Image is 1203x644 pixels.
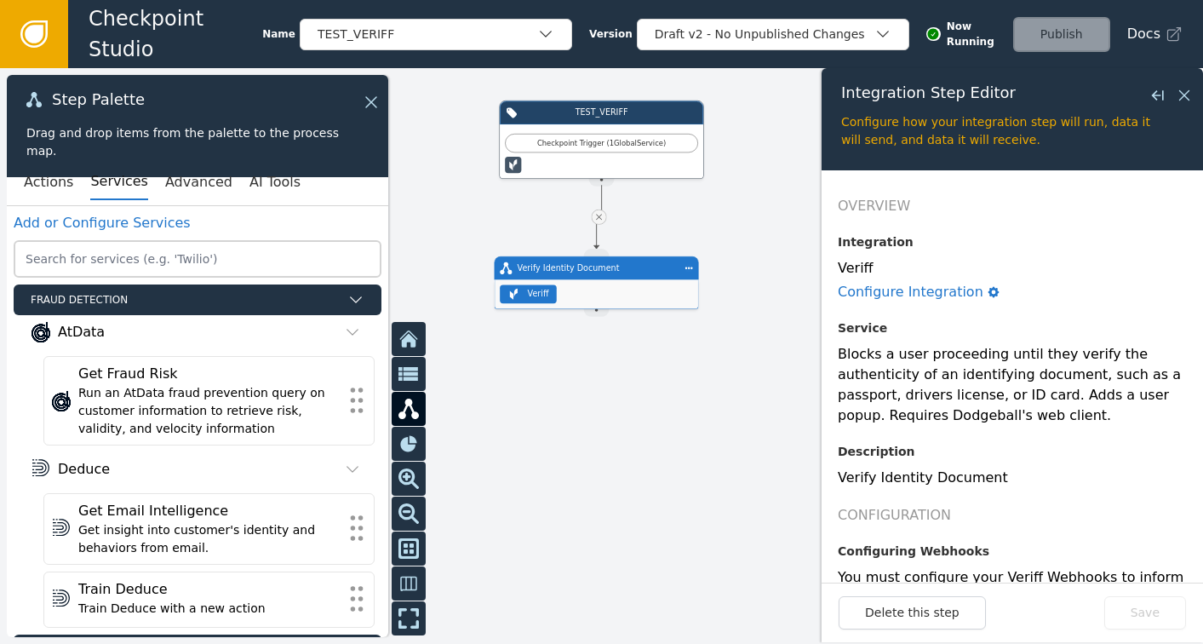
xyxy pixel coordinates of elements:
div: Veriff [838,258,1187,279]
div: Get insight into customer's identity and behaviors from email. [78,521,340,557]
button: Services [90,164,147,200]
a: Add or Configure Services [14,215,191,231]
label: Integration [838,233,914,251]
button: Delete this step [839,596,986,630]
div: Verify Identity Document [838,468,1187,488]
div: Blocks a user proceeding until they verify the authenticity of an identifying document, such as a... [838,344,1187,426]
label: Description [838,443,915,461]
div: Train Deduce with a new action [78,600,340,618]
div: TEST_VERIFF [318,26,537,43]
button: Advanced [165,164,232,200]
div: AtData [58,322,105,342]
button: AI Tools [249,164,301,200]
a: Docs [1127,24,1183,44]
a: Configure Integration [838,282,1000,302]
label: Service [838,319,887,337]
h2: Configuration [838,505,1187,526]
div: Configure how your integration step will run, data it will send, and data it will receive. [841,113,1183,149]
div: Train Deduce [78,579,340,600]
button: TEST_VERIFF [300,19,572,50]
div: Get Fraud Risk [78,364,340,384]
div: Verify Identity Document [518,262,676,274]
div: Run an AtData fraud prevention query on customer information to retrieve risk, validity, and velo... [78,384,340,438]
div: Checkpoint Trigger ( 1 Global Service ) [512,138,691,149]
button: Actions [24,164,73,200]
span: Version [589,26,633,42]
div: Veriff [528,288,549,300]
input: Search for services (e.g. 'Twilio') [14,240,381,278]
div: Deduce [58,459,110,480]
span: Integration Step Editor [841,85,1016,101]
div: TEST_VERIFF [523,106,680,118]
span: Now Running [947,19,1000,49]
label: Configuring Webhooks [838,543,989,561]
span: Checkpoint Studio [89,3,262,65]
div: Configure Integration [838,282,983,302]
span: Docs [1127,24,1160,44]
button: Draft v2 - No Unpublished Changes [637,19,909,50]
div: Drag and drop items from the palette to the process map. [26,124,369,160]
h2: Overview [838,196,1187,216]
div: Get Email Intelligence [78,501,340,521]
span: Fraud Detection [31,292,341,308]
span: Name [262,26,295,42]
span: Step Palette [52,92,145,107]
div: Draft v2 - No Unpublished Changes [655,26,874,43]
